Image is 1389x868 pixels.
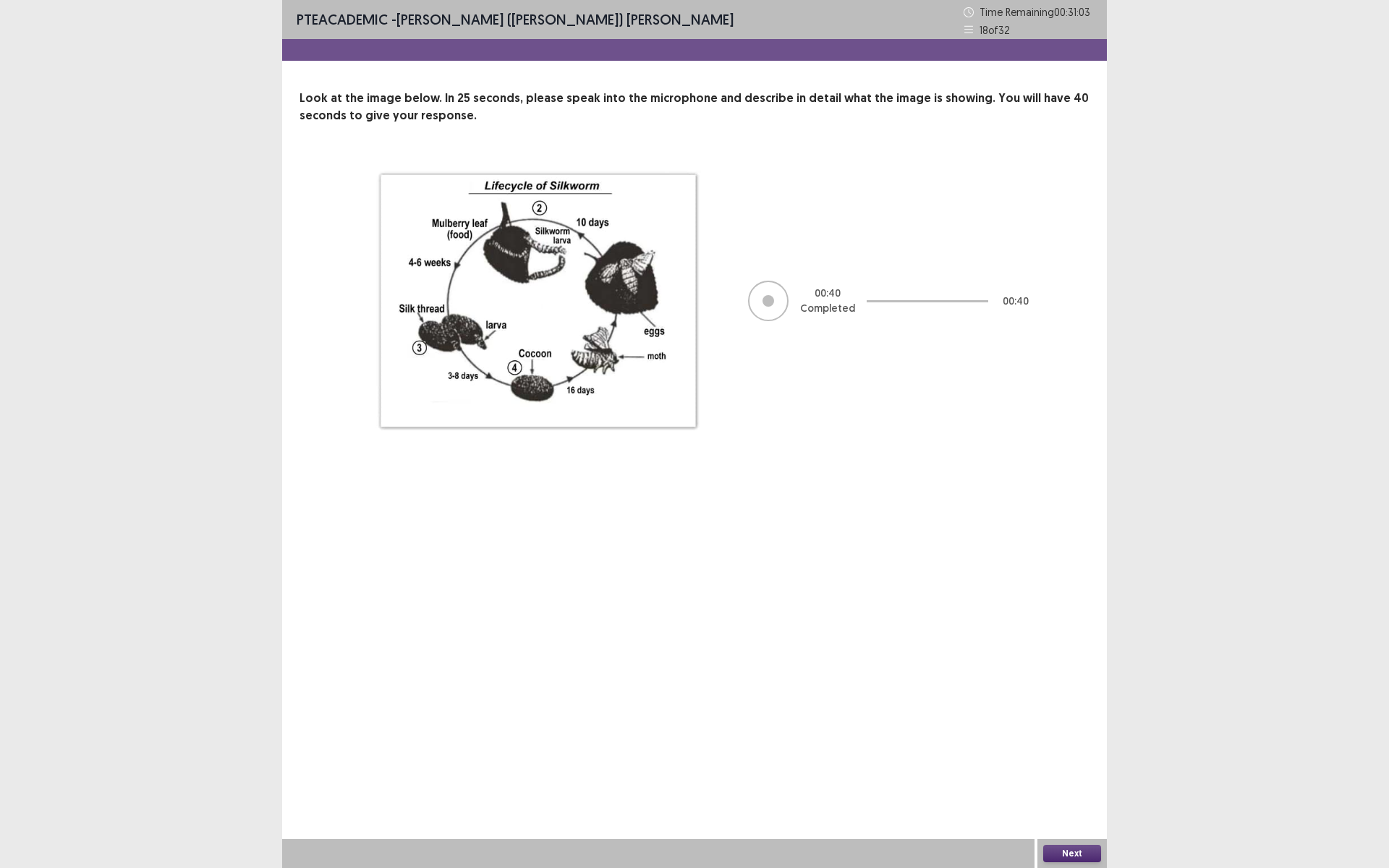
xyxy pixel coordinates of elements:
p: 00 : 40 [815,286,841,301]
p: Completed [800,301,855,316]
img: image-description [357,159,719,443]
p: 00 : 40 [1003,294,1029,309]
span: PTE academic [297,10,388,28]
button: Next [1043,845,1101,862]
p: 18 of 32 [980,22,1010,38]
p: Look at the image below. In 25 seconds, please speak into the microphone and describe in detail w... [300,90,1089,124]
p: Time Remaining 00 : 31 : 03 [980,4,1092,20]
p: - [PERSON_NAME] ([PERSON_NAME]) [PERSON_NAME] [297,9,734,30]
